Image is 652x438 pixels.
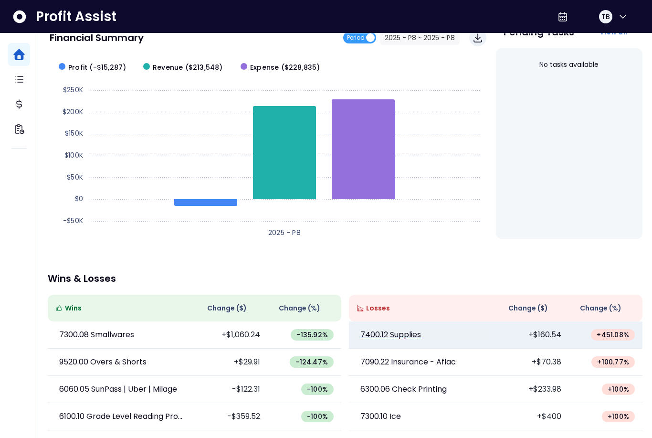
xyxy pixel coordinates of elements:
[64,150,83,160] text: $100K
[59,384,177,395] p: 6060.05 SunPass | Uber | Milage
[307,412,328,421] span: -100 %
[65,303,82,313] span: Wins
[67,172,83,182] text: $50K
[504,52,635,77] div: No tasks available
[496,321,569,349] td: +$160.54
[295,357,328,367] span: -124.47 %
[496,376,569,403] td: +$233.98
[496,349,569,376] td: +$70.38
[153,63,223,73] span: Revenue ($213,548)
[469,29,486,46] button: Download
[360,411,401,422] p: 7300.10 Ice
[279,303,320,313] span: Change (%)
[63,107,83,117] text: $200K
[59,356,147,368] p: 9520.00 Overs & Shorts
[380,31,460,45] button: 2025 - P8 ~ 2025 - P8
[296,330,328,340] span: -135.92 %
[195,349,268,376] td: +$29.91
[508,303,548,313] span: Change ( $ )
[608,385,629,394] span: + 100 %
[360,329,421,341] p: 7400.12 Supplies
[68,63,126,73] span: Profit (-$15,287)
[250,63,320,73] span: Expense ($228,835)
[59,411,183,422] p: 6100.10 Grade Level Reading Program
[608,412,629,421] span: + 100 %
[75,194,83,203] text: $0
[496,403,569,430] td: +$400
[195,403,268,430] td: -$359.52
[366,303,390,313] span: Losses
[504,27,574,37] p: Pending Tasks
[347,32,365,43] span: Period
[63,216,83,225] text: -$50K
[65,128,83,138] text: $150K
[195,376,268,403] td: -$122.31
[360,356,456,368] p: 7090.22 Insurance - Aflac
[207,303,247,313] span: Change ( $ )
[601,12,610,21] span: TB
[63,85,83,95] text: $250K
[597,330,629,340] span: + 451.08 %
[195,321,268,349] td: +$1,060.24
[580,303,621,313] span: Change (%)
[597,357,629,367] span: + 100.77 %
[50,33,144,43] p: Financial Summary
[59,329,134,341] p: 7300.08 Smallwares
[360,384,447,395] p: 6300.06 Check Printing
[268,228,301,237] text: 2025 - P8
[48,274,642,283] p: Wins & Losses
[36,8,116,25] span: Profit Assist
[307,385,328,394] span: -100 %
